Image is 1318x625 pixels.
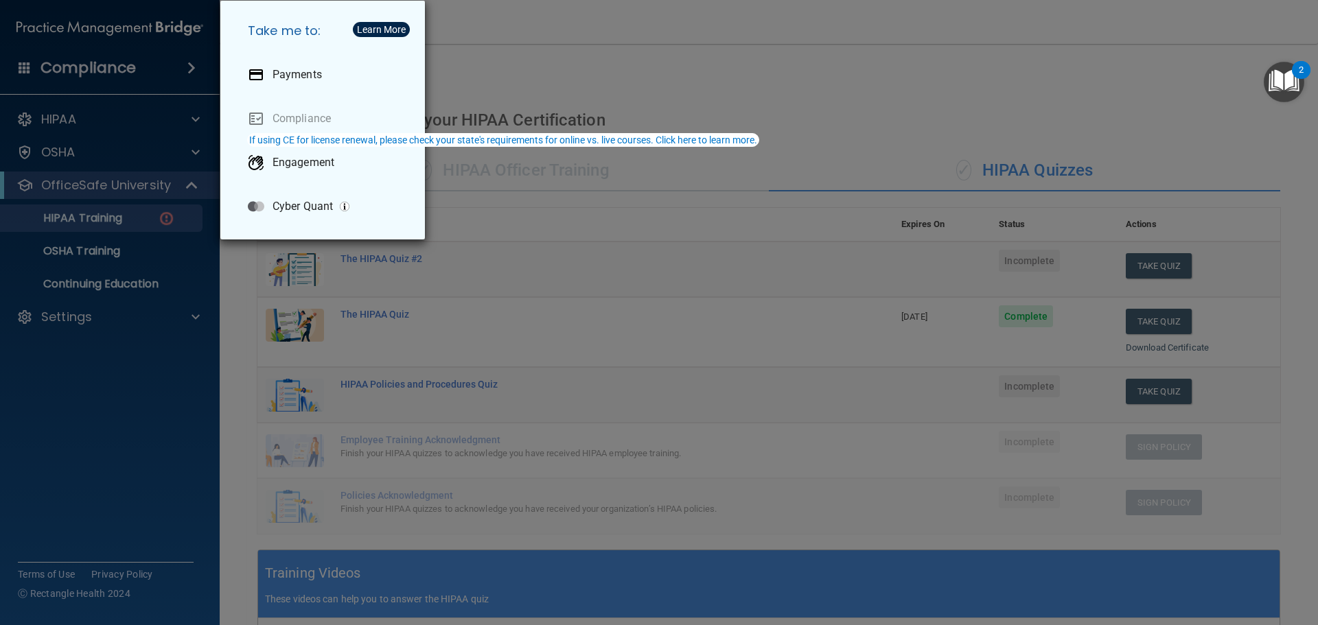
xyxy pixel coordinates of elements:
[237,187,414,226] a: Cyber Quant
[247,133,759,147] button: If using CE for license renewal, please check your state's requirements for online vs. live cours...
[1264,62,1304,102] button: Open Resource Center, 2 new notifications
[237,143,414,182] a: Engagement
[357,25,406,34] div: Learn More
[273,156,334,169] p: Engagement
[237,12,414,50] h5: Take me to:
[273,200,333,213] p: Cyber Quant
[1299,70,1304,88] div: 2
[237,99,414,138] a: Compliance
[249,135,757,145] div: If using CE for license renewal, please check your state's requirements for online vs. live cours...
[273,68,322,82] p: Payments
[237,56,414,94] a: Payments
[353,22,410,37] button: Learn More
